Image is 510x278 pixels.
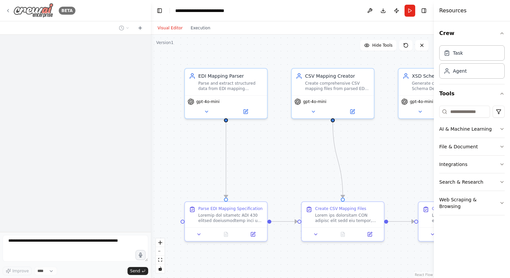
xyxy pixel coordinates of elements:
button: Open in side panel [227,108,264,116]
button: Integrations [439,156,505,173]
button: zoom in [156,238,165,247]
span: gpt-4o-mini [196,99,220,104]
button: Switch to previous chat [116,24,132,32]
button: No output available [212,230,240,238]
div: XSD Schema GeneratorGenerate comprehensive XML Schema Definition (XSD) files from parsed EDI mapp... [398,68,481,119]
span: Hide Tools [372,43,393,48]
button: Tools [439,84,505,103]
button: Crew [439,24,505,43]
button: fit view [156,256,165,264]
div: CSV Mapping CreatorCreate comprehensive CSV mapping files from parsed EDI data, organizing inform... [291,68,374,119]
div: EDI Mapping ParserParse and extract structured data from EDI mapping specification documents, ide... [184,68,268,119]
g: Edge from aaea0425-9e45-4610-80a7-8aebdc480b77 to 66a2ca86-abbe-40d7-b5fb-2b287d89cbee [223,122,229,198]
div: Parse EDI Mapping Specification [198,206,263,211]
div: EDI Mapping Parser [198,73,263,79]
button: Open in side panel [333,108,371,116]
div: Create CSV Mapping Files [315,206,366,211]
div: BETA [59,7,75,15]
button: AI & Machine Learning [439,120,505,138]
nav: breadcrumb [175,7,242,14]
button: File & Document [439,138,505,155]
span: Improve [12,268,29,274]
img: Logo [13,3,53,18]
a: React Flow attribution [415,273,433,277]
button: Click to speak your automation idea [136,250,146,260]
button: zoom out [156,247,165,256]
button: Open in side panel [358,230,381,238]
span: gpt-4o-mini [303,99,326,104]
div: Lorem ips dolorsitam CON adipisc elit sedd eiu tempor, incidi utlaboreetdol MAG aliquae admin ven... [315,213,380,223]
div: Create CSV Mapping FilesLorem ips dolorsitam CON adipisc elit sedd eiu tempor, incidi utlaboreetd... [301,201,385,242]
div: Generate comprehensive XML Schema Definition (XSD) files from parsed EDI mapping data, creating b... [412,81,477,91]
div: Generate XSD Schema FilesLorem ips dolorsitam CON adip elit sed doeiusmo tempo, incididu utlabore... [418,201,501,242]
div: CSV Mapping Creator [305,73,370,79]
div: Task [453,50,463,56]
div: Agent [453,68,467,74]
div: XSD Schema Generator [412,73,477,79]
span: Send [130,268,140,274]
button: Hide left sidebar [155,6,164,15]
button: Improve [3,267,32,275]
div: Loremip dol sitametc ADI 430 elitsed doeiusmodtemp inci utl etdolor mag ali enimadmini veniamqui:... [198,213,263,223]
div: Parse EDI Mapping SpecificationLoremip dol sitametc ADI 430 elitsed doeiusmodtemp inci utl etdolo... [184,201,268,242]
div: Tools [439,103,505,221]
h4: Resources [439,7,467,15]
button: Send [127,267,148,275]
button: Start a new chat [135,24,146,32]
div: Parse and extract structured data from EDI mapping specification documents, identifying input seg... [198,81,263,91]
div: Create comprehensive CSV mapping files from parsed EDI data, organizing information into multiple... [305,81,370,91]
button: Web Scraping & Browsing [439,191,505,215]
button: toggle interactivity [156,264,165,273]
button: Visual Editor [154,24,187,32]
span: gpt-4o-mini [410,99,433,104]
div: Crew [439,43,505,84]
button: Hide Tools [360,40,397,51]
g: Edge from f12eb628-771a-4725-975d-187059525adb to 907a6763-3d1a-46f0-a532-38519527236a [388,218,414,225]
button: Hide right sidebar [419,6,429,15]
button: Open in side panel [241,230,264,238]
div: Version 1 [156,40,174,45]
button: Execution [187,24,214,32]
button: No output available [329,230,357,238]
g: Edge from 66a2ca86-abbe-40d7-b5fb-2b287d89cbee to f12eb628-771a-4725-975d-187059525adb [271,218,297,225]
div: React Flow controls [156,238,165,273]
button: Search & Research [439,173,505,191]
g: Edge from a0380cb7-0d98-4631-b036-a5590228b8da to f12eb628-771a-4725-975d-187059525adb [329,122,346,198]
